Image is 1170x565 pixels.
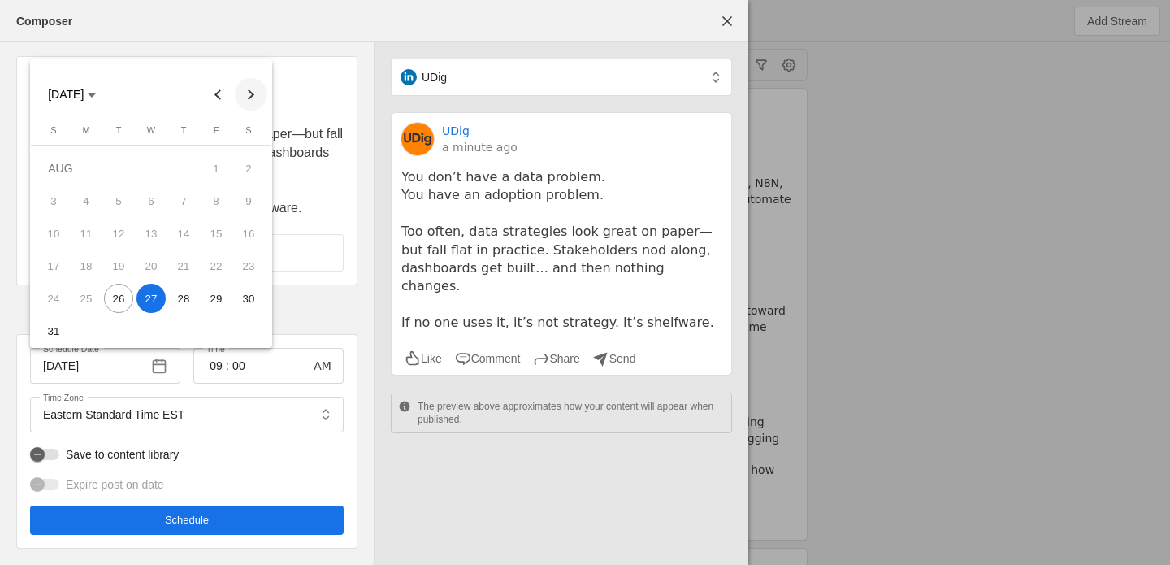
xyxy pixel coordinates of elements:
[169,219,198,248] span: 14
[104,284,133,313] span: 26
[234,219,263,248] span: 16
[167,217,200,250] button: August 14, 2025
[71,251,101,280] span: 18
[232,185,265,217] button: August 9, 2025
[70,217,102,250] button: August 11, 2025
[136,186,166,215] span: 6
[104,186,133,215] span: 5
[71,284,101,313] span: 25
[82,125,89,135] span: M
[70,185,102,217] button: August 4, 2025
[135,217,167,250] button: August 13, 2025
[167,250,200,282] button: August 21, 2025
[37,217,70,250] button: August 10, 2025
[136,251,166,280] span: 20
[169,186,198,215] span: 7
[201,284,231,313] span: 29
[39,186,68,215] span: 3
[234,154,263,183] span: 2
[147,125,155,135] span: W
[135,282,167,315] button: August 27, 2025
[50,125,56,135] span: S
[136,219,166,248] span: 13
[102,185,135,217] button: August 5, 2025
[116,125,122,135] span: T
[232,152,265,185] button: August 2, 2025
[70,250,102,282] button: August 18, 2025
[245,125,251,135] span: S
[136,284,166,313] span: 27
[167,185,200,217] button: August 7, 2025
[200,282,232,315] button: August 29, 2025
[234,251,263,280] span: 23
[102,250,135,282] button: August 19, 2025
[201,154,231,183] span: 1
[234,186,263,215] span: 9
[39,284,68,313] span: 24
[104,219,133,248] span: 12
[232,217,265,250] button: August 16, 2025
[71,219,101,248] span: 11
[234,284,263,313] span: 30
[70,282,102,315] button: August 25, 2025
[37,282,70,315] button: August 24, 2025
[41,85,102,104] button: Choose month and year
[235,78,267,111] button: Next month
[37,152,200,185] td: AUG
[37,315,70,347] button: August 31, 2025
[102,282,135,315] button: August 26, 2025
[201,219,231,248] span: 15
[39,316,68,346] span: 31
[37,250,70,282] button: August 17, 2025
[232,282,265,315] button: August 30, 2025
[39,251,68,280] span: 17
[135,185,167,217] button: August 6, 2025
[37,185,70,217] button: August 3, 2025
[200,185,232,217] button: August 8, 2025
[169,284,198,313] span: 28
[39,219,68,248] span: 10
[201,251,231,280] span: 22
[167,282,200,315] button: August 28, 2025
[232,250,265,282] button: August 23, 2025
[48,88,84,101] span: [DATE]
[201,186,231,215] span: 8
[71,186,101,215] span: 4
[200,152,232,185] button: August 1, 2025
[169,251,198,280] span: 21
[200,217,232,250] button: August 15, 2025
[102,217,135,250] button: August 12, 2025
[104,251,133,280] span: 19
[214,125,219,135] span: F
[181,125,187,135] span: T
[135,250,167,282] button: August 20, 2025
[200,250,232,282] button: August 22, 2025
